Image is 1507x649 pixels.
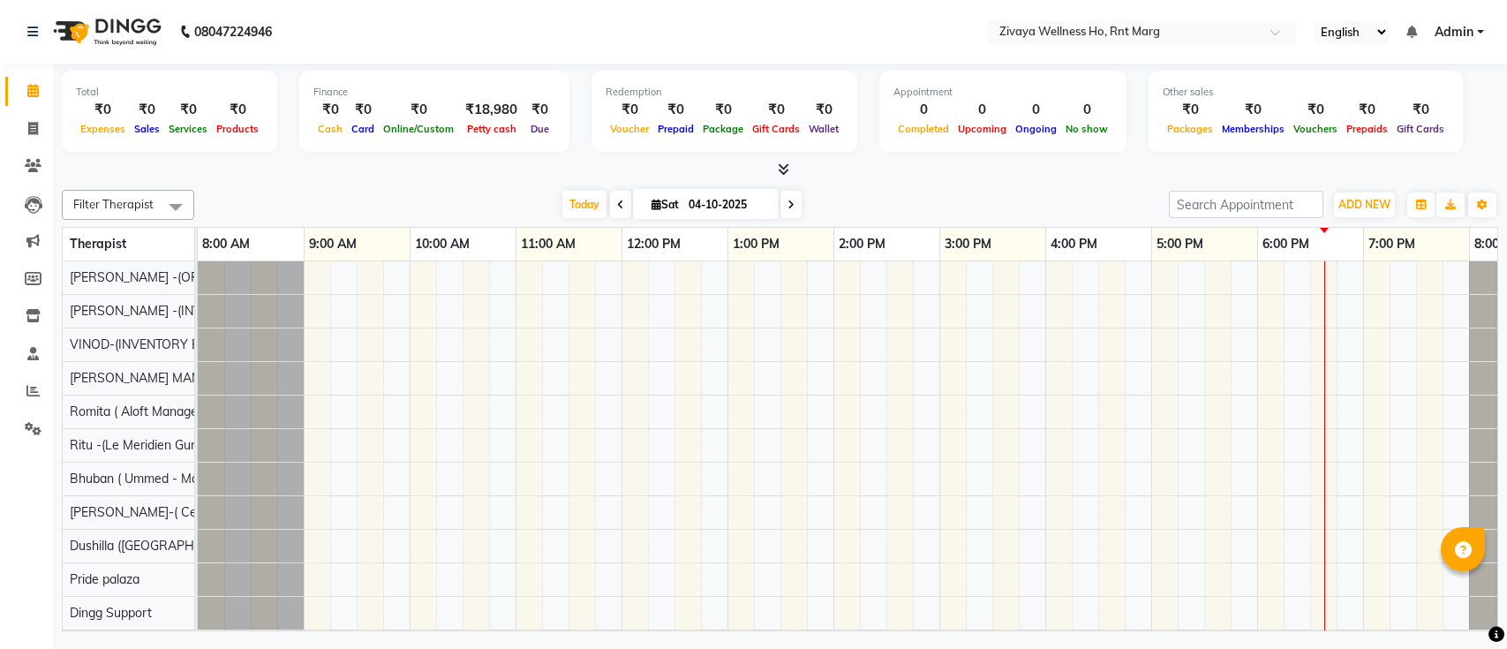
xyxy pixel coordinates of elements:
[198,231,254,257] a: 8:00 AM
[1342,123,1392,135] span: Prepaids
[458,100,524,120] div: ₹18,980
[313,85,555,100] div: Finance
[562,191,607,218] span: Today
[76,123,130,135] span: Expenses
[516,231,580,257] a: 11:00 AM
[1217,123,1289,135] span: Memberships
[313,100,347,120] div: ₹0
[347,100,379,120] div: ₹0
[606,123,653,135] span: Voucher
[953,123,1011,135] span: Upcoming
[1289,123,1342,135] span: Vouchers
[1163,123,1217,135] span: Packages
[1011,123,1061,135] span: Ongoing
[73,197,154,211] span: Filter Therapist
[653,123,698,135] span: Prepaid
[1342,100,1392,120] div: ₹0
[305,231,361,257] a: 9:00 AM
[45,7,166,57] img: logo
[1338,198,1390,211] span: ADD NEW
[940,231,996,257] a: 3:00 PM
[653,100,698,120] div: ₹0
[194,7,272,57] b: 08047224946
[70,605,152,621] span: Dingg Support
[379,100,458,120] div: ₹0
[70,471,238,487] span: Bhuban ( Ummed - Manager )
[953,100,1011,120] div: 0
[1152,231,1208,257] a: 5:00 PM
[698,100,748,120] div: ₹0
[748,123,804,135] span: Gift Cards
[1163,100,1217,120] div: ₹0
[1435,23,1473,42] span: Admin
[347,123,379,135] span: Card
[606,85,843,100] div: Redemption
[1392,100,1449,120] div: ₹0
[804,123,843,135] span: Wallet
[647,198,683,211] span: Sat
[411,231,474,257] a: 10:00 AM
[70,538,309,554] span: Dushilla ([GEOGRAPHIC_DATA] Manager )
[893,123,953,135] span: Completed
[130,100,164,120] div: ₹0
[1364,231,1420,257] a: 7:00 PM
[313,123,347,135] span: Cash
[1011,100,1061,120] div: 0
[1061,100,1112,120] div: 0
[212,100,263,120] div: ₹0
[76,100,130,120] div: ₹0
[130,123,164,135] span: Sales
[1061,123,1112,135] span: No show
[1392,123,1449,135] span: Gift Cards
[70,404,209,419] span: Romita ( Aloft Manager )
[70,370,237,386] span: [PERSON_NAME] MANAGER)
[1046,231,1102,257] a: 4:00 PM
[70,571,139,587] span: Pride palaza
[1169,191,1323,218] input: Search Appointment
[379,123,458,135] span: Online/Custom
[164,123,212,135] span: Services
[70,437,289,453] span: Ritu -(Le Meridien Gurugram Manager)
[76,85,263,100] div: Total
[463,123,521,135] span: Petty cash
[70,504,310,520] span: [PERSON_NAME]-( Central Mall Manager )
[212,123,263,135] span: Products
[622,231,685,257] a: 12:00 PM
[893,100,953,120] div: 0
[683,192,772,218] input: 2025-10-04
[698,123,748,135] span: Package
[1334,192,1395,217] button: ADD NEW
[1217,100,1289,120] div: ₹0
[834,231,890,257] a: 2:00 PM
[164,100,212,120] div: ₹0
[524,100,555,120] div: ₹0
[728,231,784,257] a: 1:00 PM
[1258,231,1314,257] a: 6:00 PM
[1289,100,1342,120] div: ₹0
[748,100,804,120] div: ₹0
[70,236,126,252] span: Therapist
[526,123,554,135] span: Due
[70,303,320,319] span: [PERSON_NAME] -(INVENTORY MANAGER)
[606,100,653,120] div: ₹0
[1433,578,1489,631] iframe: chat widget
[70,336,261,352] span: VINOD-(INVENTORY EXECUTIVE)
[893,85,1112,100] div: Appointment
[804,100,843,120] div: ₹0
[1163,85,1449,100] div: Other sales
[70,269,320,285] span: [PERSON_NAME] -(OPERATION MANAGER)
